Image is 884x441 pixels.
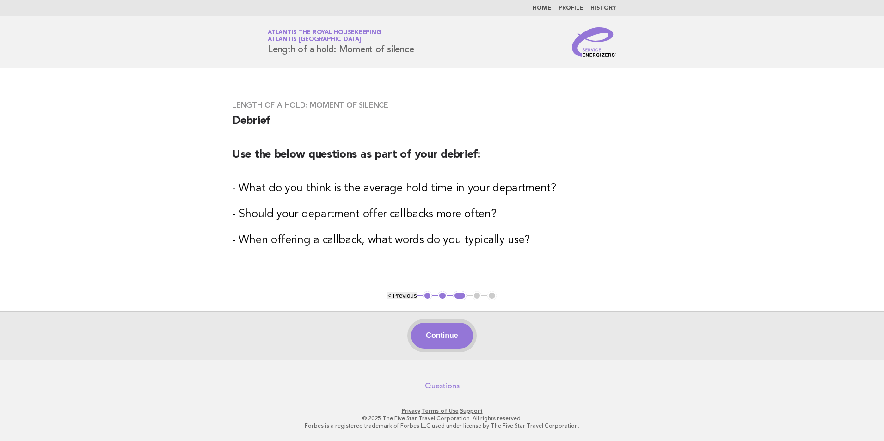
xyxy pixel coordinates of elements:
[232,101,652,110] h3: Length of a hold: Moment of silence
[268,30,414,54] h1: Length of a hold: Moment of silence
[268,30,381,43] a: Atlantis the Royal HousekeepingAtlantis [GEOGRAPHIC_DATA]
[590,6,616,11] a: History
[232,114,652,136] h2: Debrief
[159,415,725,422] p: © 2025 The Five Star Travel Corporation. All rights reserved.
[438,291,447,300] button: 2
[159,422,725,429] p: Forbes is a registered trademark of Forbes LLC used under license by The Five Star Travel Corpora...
[422,408,459,414] a: Terms of Use
[232,233,652,248] h3: - When offering a callback, what words do you typically use?
[559,6,583,11] a: Profile
[460,408,483,414] a: Support
[402,408,420,414] a: Privacy
[572,27,616,57] img: Service Energizers
[268,37,361,43] span: Atlantis [GEOGRAPHIC_DATA]
[387,292,417,299] button: < Previous
[423,291,432,300] button: 1
[232,147,652,170] h2: Use the below questions as part of your debrief:
[425,381,460,391] a: Questions
[453,291,467,300] button: 3
[232,207,652,222] h3: - Should your department offer callbacks more often?
[411,323,473,349] button: Continue
[159,407,725,415] p: · ·
[232,181,652,196] h3: - What do you think is the average hold time in your department?
[533,6,551,11] a: Home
